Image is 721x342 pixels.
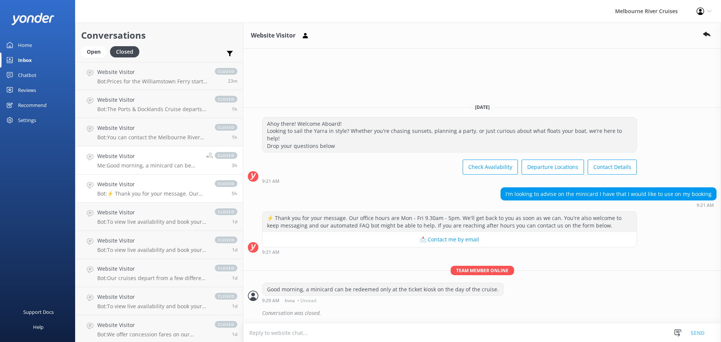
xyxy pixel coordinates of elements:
span: • Unread [297,298,316,303]
span: Sep 25 2025 06:58am (UTC +10:00) Australia/Sydney [232,190,237,197]
span: closed [215,180,237,187]
a: Open [81,47,110,56]
h4: Website Visitor [97,180,207,188]
div: Settings [18,113,36,128]
h4: Website Visitor [97,68,207,76]
div: ⚡ Thank you for your message. Our office hours are Mon - Fri 9.30am - 5pm. We'll get back to you ... [262,212,637,232]
span: Sep 24 2025 10:02am (UTC +10:00) Australia/Sydney [232,247,237,253]
span: closed [215,265,237,271]
span: Team member online [451,266,514,275]
strong: 9:29 AM [262,298,279,303]
a: Website VisitorBot:To view live availability and book your Melbourne River Cruise experience, ple... [75,287,243,315]
div: Chatbot [18,68,36,83]
div: I'm looking to advise on the minicard I have that I would like to use on my booking [501,188,716,200]
div: Sep 25 2025 09:29am (UTC +10:00) Australia/Sydney [262,298,504,303]
div: Sep 25 2025 09:21am (UTC +10:00) Australia/Sydney [262,178,637,184]
button: 📩 Contact me by email [262,232,637,247]
span: closed [215,124,237,131]
h4: Website Visitor [97,208,207,217]
a: Website VisitorBot:To view live availability and book your Melbourne River Cruise experience, ple... [75,203,243,231]
div: Inbox [18,53,32,68]
a: Website VisitorBot:⚡ Thank you for your message. Our office hours are Mon - Fri 9.30am - 5pm. We'... [75,175,243,203]
a: Website VisitorBot:Prices for the Williamstown Ferry start from $35 one way and $48 return for ad... [75,62,243,90]
p: Bot: To view live availability and book your Melbourne River Cruise experience, please visit: [UR... [97,303,207,310]
span: closed [215,321,237,328]
a: Website VisitorBot:You can contact the Melbourne River Cruises team by emailing [EMAIL_ADDRESS][D... [75,118,243,146]
div: Good morning, a minicard can be redeemed only at the ticket kiosk on the day of the cruise. [262,283,503,296]
a: Website VisitorMe:Good morning, a minicard can be redeemed only at the ticket kiosk on the day of... [75,146,243,175]
div: Home [18,38,32,53]
a: Website VisitorBot:To view live availability and book your Melbourne River Cruise experience, ple... [75,231,243,259]
span: Sep 25 2025 12:15pm (UTC +10:00) Australia/Sydney [228,78,237,84]
p: Bot: You can contact the Melbourne River Cruises team by emailing [EMAIL_ADDRESS][DOMAIN_NAME]. V... [97,134,207,141]
p: Bot: ⚡ Thank you for your message. Our office hours are Mon - Fri 9.30am - 5pm. We'll get back to... [97,190,207,197]
span: closed [215,237,237,243]
div: Sep 25 2025 09:21am (UTC +10:00) Australia/Sydney [262,249,637,255]
h4: Website Visitor [97,321,207,329]
div: 2025-09-24T23:29:23.026 [248,307,716,319]
div: Reviews [18,83,36,98]
p: Bot: We offer concession fares on our sightseeing cruises to seniors holding an [DEMOGRAPHIC_DATA... [97,331,207,338]
a: Website VisitorBot:Our cruises depart from a few different locations along [GEOGRAPHIC_DATA] and ... [75,259,243,287]
span: closed [215,152,237,159]
span: closed [215,208,237,215]
h4: Website Visitor [97,237,207,245]
p: Bot: Prices for the Williamstown Ferry start from $35 one way and $48 return for adults, with con... [97,78,207,85]
div: Sep 25 2025 09:21am (UTC +10:00) Australia/Sydney [501,202,716,208]
p: Bot: The Ports & Docklands Cruise departs from Berth 2 at [GEOGRAPHIC_DATA]. Please check in at t... [97,106,207,113]
span: Sep 25 2025 09:29am (UTC +10:00) Australia/Sydney [232,162,237,169]
h4: Website Visitor [97,152,201,160]
span: Sep 24 2025 08:35am (UTC +10:00) Australia/Sydney [232,303,237,309]
div: Help [33,319,44,334]
h3: Website Visitor [251,31,296,41]
div: Conversation was closed. [262,307,716,319]
img: yonder-white-logo.png [11,13,54,25]
span: Inna [285,298,295,303]
div: Closed [110,46,139,57]
p: Bot: Our cruises depart from a few different locations along [GEOGRAPHIC_DATA] and Federation [GE... [97,275,207,282]
strong: 9:21 AM [262,250,279,255]
button: Contact Details [588,160,637,175]
h4: Website Visitor [97,96,207,104]
h2: Conversations [81,28,237,42]
span: Sep 25 2025 11:00am (UTC +10:00) Australia/Sydney [232,106,237,112]
h4: Website Visitor [97,293,207,301]
strong: 9:21 AM [262,179,279,184]
span: [DATE] [471,104,494,110]
h4: Website Visitor [97,124,207,132]
span: closed [215,96,237,102]
p: Bot: To view live availability and book your Melbourne River Cruise experience, please visit: [UR... [97,218,207,225]
div: Ahoy there! Welcome Aboard! Looking to sail the Yarra in style? Whether you're chasing sunsets, p... [262,118,637,152]
button: Check Availability [463,160,518,175]
div: Support Docs [23,304,54,319]
span: Sep 25 2025 10:53am (UTC +10:00) Australia/Sydney [232,134,237,140]
span: closed [215,293,237,300]
p: Bot: To view live availability and book your Melbourne River Cruise experience, please visit: [UR... [97,247,207,253]
span: Sep 24 2025 08:43am (UTC +10:00) Australia/Sydney [232,275,237,281]
a: Closed [110,47,143,56]
h4: Website Visitor [97,265,207,273]
span: Sep 24 2025 10:40am (UTC +10:00) Australia/Sydney [232,218,237,225]
div: Open [81,46,106,57]
strong: 9:21 AM [697,203,714,208]
span: Sep 24 2025 06:54am (UTC +10:00) Australia/Sydney [232,331,237,337]
span: closed [215,68,237,75]
div: Recommend [18,98,47,113]
button: Departure Locations [522,160,584,175]
p: Me: Good morning, a minicard can be redeemed only at the ticket kiosk on the day of the cruise. [97,162,201,169]
a: Website VisitorBot:The Ports & Docklands Cruise departs from Berth 2 at [GEOGRAPHIC_DATA]. Please... [75,90,243,118]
